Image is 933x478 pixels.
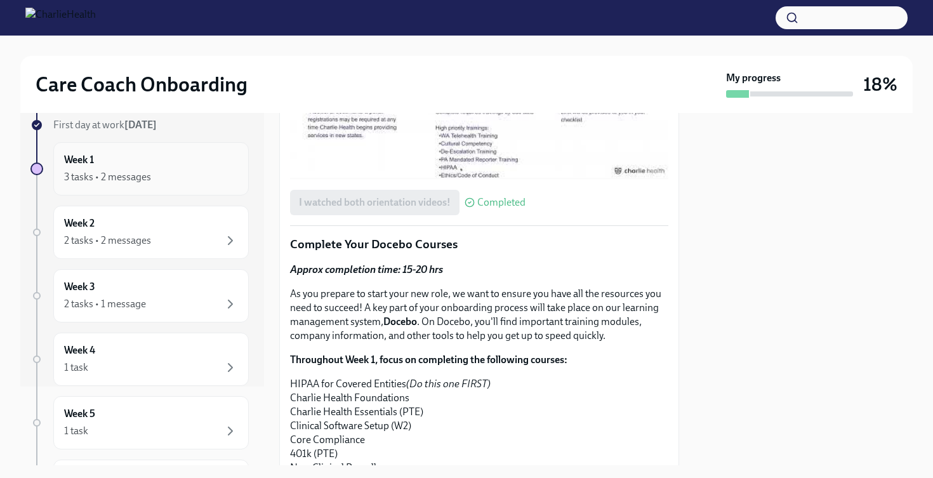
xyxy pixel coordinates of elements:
strong: Throughout Week 1, focus on completing the following courses: [290,354,567,366]
a: First day at work[DATE] [30,118,249,132]
span: Completed [477,197,526,208]
div: 1 task [64,361,88,375]
a: Week 32 tasks • 1 message [30,269,249,322]
div: 1 task [64,424,88,438]
div: 2 tasks • 2 messages [64,234,151,248]
div: 2 tasks • 1 message [64,297,146,311]
a: Week 51 task [30,396,249,449]
a: Week 13 tasks • 2 messages [30,142,249,196]
em: (Do this one FIRST) [406,378,491,390]
p: Complete Your Docebo Courses [290,236,668,253]
h6: Week 1 [64,153,94,167]
h2: Care Coach Onboarding [36,72,248,97]
strong: Docebo [383,315,417,328]
a: Week 22 tasks • 2 messages [30,206,249,259]
p: As you prepare to start your new role, we want to ensure you have all the resources you need to s... [290,287,668,343]
h6: Week 2 [64,216,95,230]
strong: [DATE] [124,119,157,131]
p: HIPAA for Covered Entities Charlie Health Foundations Charlie Health Essentials (PTE) Clinical So... [290,377,668,475]
a: Week 41 task [30,333,249,386]
div: 3 tasks • 2 messages [64,170,151,184]
h6: Week 5 [64,407,95,421]
span: First day at work [53,119,157,131]
strong: My progress [726,71,781,85]
h6: Week 3 [64,280,95,294]
h6: Week 4 [64,343,95,357]
h3: 18% [863,73,897,96]
strong: Approx completion time: 15-20 hrs [290,263,443,276]
img: CharlieHealth [25,8,96,28]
